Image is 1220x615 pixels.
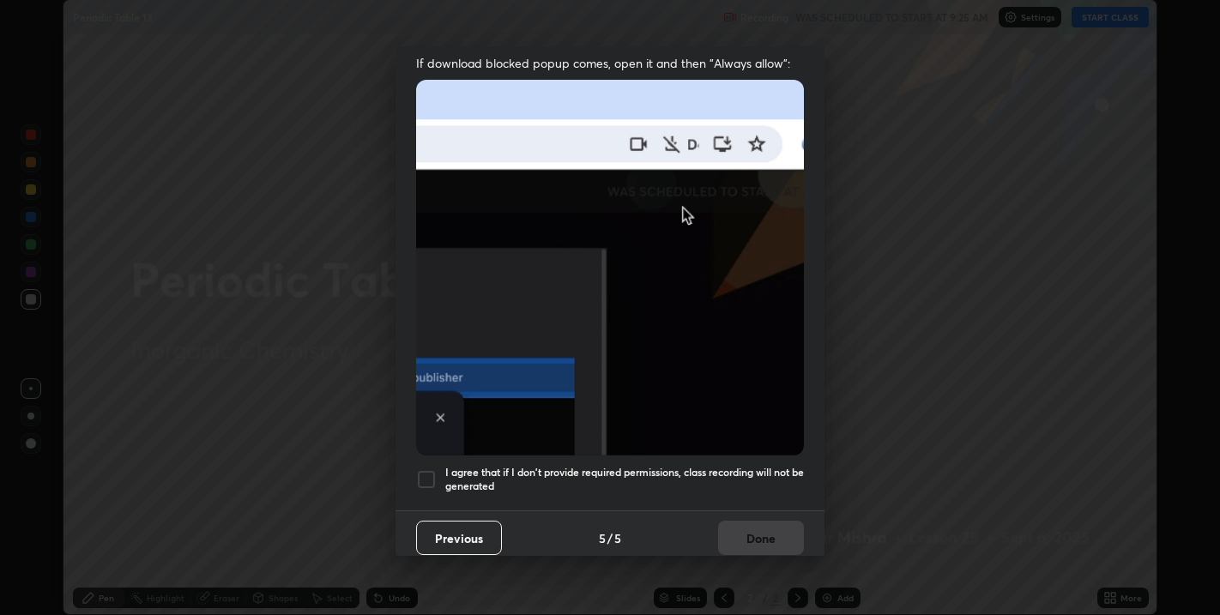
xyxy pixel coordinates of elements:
[416,80,804,455] img: downloads-permission-blocked.gif
[445,466,804,492] h5: I agree that if I don't provide required permissions, class recording will not be generated
[416,55,804,71] span: If download blocked popup comes, open it and then "Always allow":
[614,529,621,547] h4: 5
[416,521,502,555] button: Previous
[599,529,606,547] h4: 5
[607,529,613,547] h4: /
